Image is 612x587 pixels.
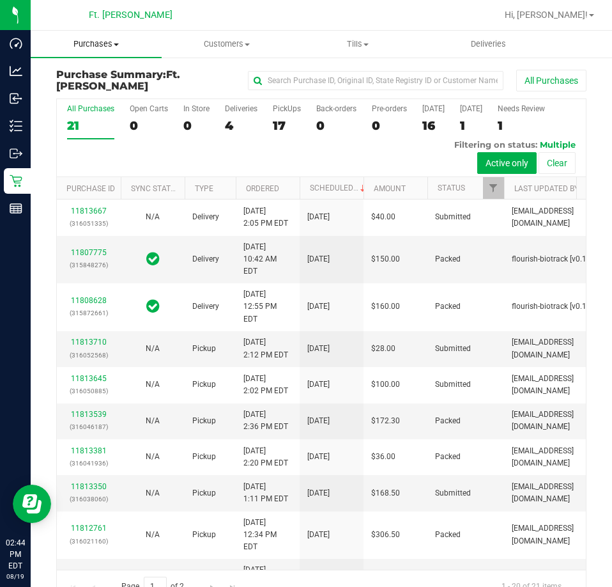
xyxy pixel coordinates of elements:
[307,211,330,223] span: [DATE]
[307,301,330,313] span: [DATE]
[146,380,160,389] span: Not Applicable
[435,451,461,463] span: Packed
[460,118,482,133] div: 1
[65,535,113,547] p: (316021160)
[307,343,330,355] span: [DATE]
[512,253,595,265] span: flourish-biotrack [v0.1.0]
[146,452,160,461] span: Not Applicable
[65,421,113,433] p: (316046187)
[422,118,445,133] div: 16
[66,184,115,193] a: Purchase ID
[371,253,400,265] span: $150.00
[146,297,160,315] span: In Sync
[31,38,162,50] span: Purchases
[71,338,107,347] a: 11813710
[146,487,160,499] button: N/A
[71,374,107,383] a: 11813645
[195,184,213,193] a: Type
[71,410,107,419] a: 11813539
[539,152,576,174] button: Clear
[10,175,22,187] inline-svg: Retail
[146,344,160,353] span: Not Applicable
[248,71,503,90] input: Search Purchase ID, Original ID, State Registry ID or Customer Name...
[10,202,22,215] inline-svg: Reports
[146,415,160,427] button: N/A
[371,211,395,223] span: $40.00
[243,373,288,397] span: [DATE] 2:02 PM EDT
[435,415,461,427] span: Packed
[192,211,219,223] span: Delivery
[483,177,504,199] a: Filter
[498,118,545,133] div: 1
[10,37,22,50] inline-svg: Dashboard
[307,529,330,541] span: [DATE]
[146,379,160,391] button: N/A
[162,38,292,50] span: Customers
[192,253,219,265] span: Delivery
[10,92,22,105] inline-svg: Inbound
[146,416,160,425] span: Not Applicable
[71,524,107,533] a: 11812761
[374,184,406,193] a: Amount
[67,104,114,113] div: All Purchases
[65,349,113,361] p: (316052568)
[371,301,400,313] span: $160.00
[183,104,210,113] div: In Store
[505,10,588,20] span: Hi, [PERSON_NAME]!
[131,184,180,193] a: Sync Status
[454,38,523,50] span: Deliveries
[246,184,279,193] a: Ordered
[460,104,482,113] div: [DATE]
[146,343,160,355] button: N/A
[225,118,257,133] div: 4
[31,31,162,58] a: Purchases
[454,139,537,150] span: Filtering on status:
[371,379,400,391] span: $100.00
[71,482,107,491] a: 11813350
[307,379,330,391] span: [DATE]
[192,379,216,391] span: Pickup
[192,301,219,313] span: Delivery
[10,120,22,132] inline-svg: Inventory
[435,487,471,499] span: Submitted
[146,211,160,223] button: N/A
[65,259,113,271] p: (315848276)
[435,343,471,355] span: Submitted
[130,104,168,113] div: Open Carts
[146,529,160,541] button: N/A
[243,241,292,278] span: [DATE] 10:42 AM EDT
[10,65,22,77] inline-svg: Analytics
[192,343,216,355] span: Pickup
[71,296,107,305] a: 11808628
[307,415,330,427] span: [DATE]
[423,31,554,58] a: Deliveries
[243,336,288,361] span: [DATE] 2:12 PM EDT
[146,530,160,539] span: Not Applicable
[65,493,113,505] p: (316038060)
[435,529,461,541] span: Packed
[514,184,579,193] a: Last Updated By
[65,217,113,230] p: (316051335)
[243,205,288,230] span: [DATE] 2:05 PM EDT
[146,451,160,463] button: N/A
[71,446,107,455] a: 11813381
[273,118,301,133] div: 17
[67,118,114,133] div: 21
[146,212,160,221] span: Not Applicable
[65,385,113,397] p: (316050885)
[146,250,160,268] span: In Sync
[192,529,216,541] span: Pickup
[372,104,407,113] div: Pre-orders
[56,69,233,91] h3: Purchase Summary:
[273,104,301,113] div: PickUps
[435,379,471,391] span: Submitted
[371,487,400,499] span: $168.50
[372,118,407,133] div: 0
[192,487,216,499] span: Pickup
[146,489,160,497] span: Not Applicable
[516,70,586,91] button: All Purchases
[307,253,330,265] span: [DATE]
[540,139,576,150] span: Multiple
[243,409,288,433] span: [DATE] 2:36 PM EDT
[13,485,51,523] iframe: Resource center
